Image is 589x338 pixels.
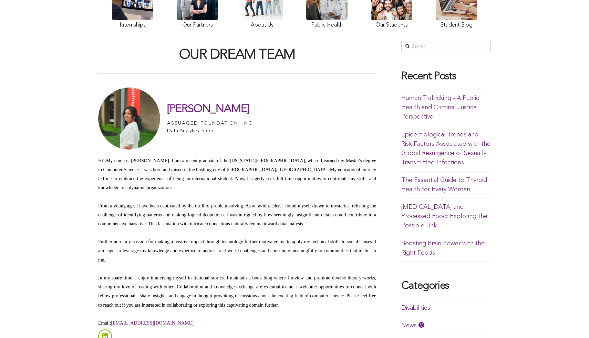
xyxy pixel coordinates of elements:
a: News 🅥 [401,322,425,329]
input: Search [401,41,491,52]
span: Furthermore, my passion for making a positive impact through technology further motivated me to a... [98,239,376,262]
a: The Essential Guide to Thyroid Health for Every Women [401,177,487,193]
span: In my spare time, I enjoy immersing myself in fictional stories. I maintain a book blog where I r... [98,275,376,289]
a: Epidemiological Trends and Risk Factors Associated with the Global Resurgence of Sexually Transmi... [401,132,490,166]
div: Assuaged Foundation, Inc. [167,119,254,128]
img: Krishna-Moukthika-Rentala-Data-Analyst [98,88,160,150]
h4: Recent Posts [401,71,491,83]
a: Boosting Brain Power with the Right Foods [401,240,485,256]
a: Human Trafficking - A Public Health and Criminal Justice Perspective [401,95,479,120]
a: Disabilities [401,305,430,311]
a: [MEDICAL_DATA] and Processed Food: Exploring the Possible Link [401,204,487,229]
span: Collaboration and knowledge exchange are essential to me. I welcome opportunities to connect with... [98,284,376,307]
a: [EMAIL_ADDRESS][DOMAIN_NAME] [111,320,194,326]
h1: OUR DREAM TEAM [98,48,376,63]
p: Data Analytics Intern [167,129,254,133]
h1: [PERSON_NAME] [167,103,254,115]
span: Email: [98,320,194,326]
h4: Categories [401,280,491,292]
iframe: Chat Widget [555,305,589,338]
span: Hi! My name is [PERSON_NAME]. I am a recent graduate of the [US_STATE][GEOGRAPHIC_DATA], where I ... [98,158,376,191]
span: From a young age, I have been captivated by the thrill of problem-solving. As an avid reader, I f... [98,203,376,226]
